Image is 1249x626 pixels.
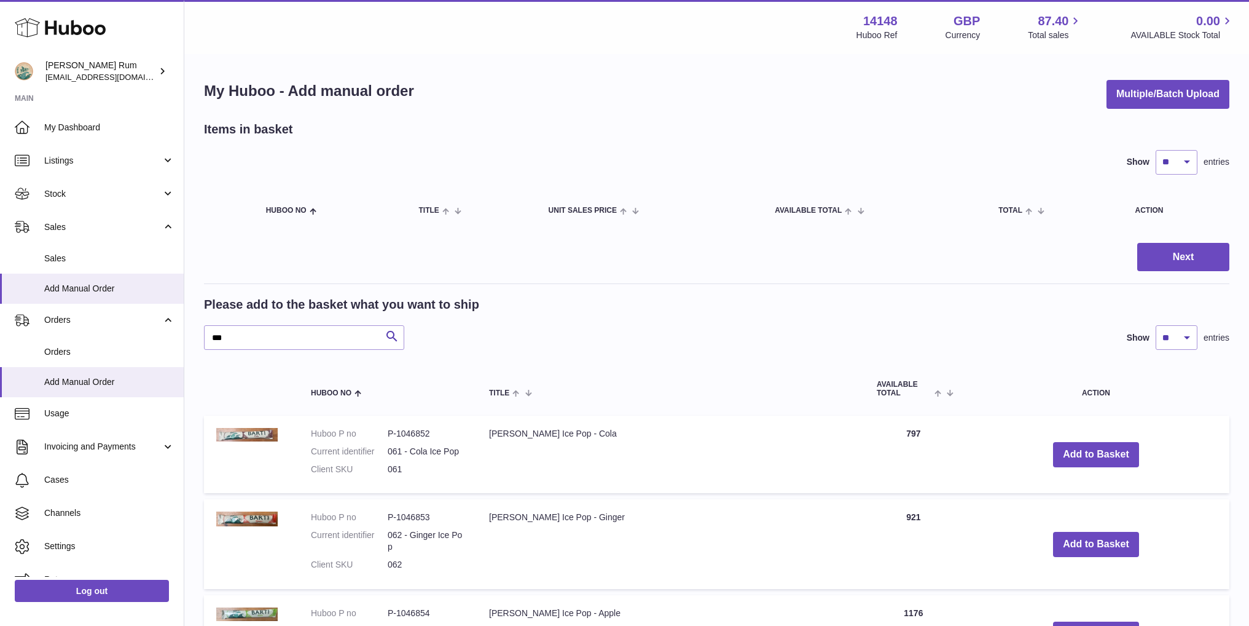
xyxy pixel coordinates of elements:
[1204,156,1229,168] span: entries
[311,608,388,619] dt: Huboo P no
[1137,243,1229,272] button: Next
[44,574,174,585] span: Returns
[204,81,414,101] h1: My Huboo - Add manual order
[204,121,293,138] h2: Items in basket
[864,416,963,494] td: 797
[44,408,174,419] span: Usage
[45,60,156,83] div: [PERSON_NAME] Rum
[44,507,174,519] span: Channels
[963,368,1229,409] th: Action
[1028,30,1083,41] span: Total sales
[477,416,864,494] td: [PERSON_NAME] Ice Pop - Cola
[15,62,33,81] img: mail@bartirum.wales
[44,314,162,326] span: Orders
[1028,13,1083,41] a: 87.40 Total sales
[388,608,464,619] dd: P-1046854
[44,474,174,486] span: Cases
[44,346,174,358] span: Orders
[877,381,931,397] span: AVAILABLE Total
[1135,207,1217,215] div: Action
[477,499,864,589] td: [PERSON_NAME] Ice Pop - Ginger
[266,207,307,215] span: Huboo no
[216,608,278,621] img: Barti Ice Pop - Apple
[856,30,898,41] div: Huboo Ref
[953,13,980,30] strong: GBP
[418,207,439,215] span: Title
[388,464,464,475] dd: 061
[1130,13,1234,41] a: 0.00 AVAILABLE Stock Total
[15,580,169,602] a: Log out
[388,428,464,440] dd: P-1046852
[44,441,162,453] span: Invoicing and Payments
[1127,332,1149,344] label: Show
[204,296,479,313] h2: Please add to the basket what you want to ship
[388,559,464,571] dd: 062
[946,30,981,41] div: Currency
[1053,532,1139,557] button: Add to Basket
[1038,13,1068,30] span: 87.40
[44,155,162,167] span: Listings
[311,389,351,397] span: Huboo no
[44,283,174,295] span: Add Manual Order
[1204,332,1229,344] span: entries
[311,512,388,523] dt: Huboo P no
[1196,13,1220,30] span: 0.00
[311,428,388,440] dt: Huboo P no
[1053,442,1139,467] button: Add to Basket
[388,512,464,523] dd: P-1046853
[775,207,842,215] span: AVAILABLE Total
[1106,80,1229,109] button: Multiple/Batch Upload
[311,529,388,553] dt: Current identifier
[311,446,388,458] dt: Current identifier
[44,221,162,233] span: Sales
[998,207,1022,215] span: Total
[44,541,174,552] span: Settings
[44,122,174,133] span: My Dashboard
[311,559,388,571] dt: Client SKU
[216,512,278,526] img: Barti Ice Pop - Ginger
[388,529,464,553] dd: 062 - Ginger Ice Pop
[311,464,388,475] dt: Client SKU
[549,207,617,215] span: Unit Sales Price
[864,499,963,589] td: 921
[388,446,464,458] dd: 061 - Cola Ice Pop
[45,72,181,82] span: [EMAIL_ADDRESS][DOMAIN_NAME]
[1130,30,1234,41] span: AVAILABLE Stock Total
[863,13,898,30] strong: 14148
[489,389,509,397] span: Title
[1127,156,1149,168] label: Show
[216,428,278,442] img: Barti Ice Pop - Cola
[44,253,174,264] span: Sales
[44,188,162,200] span: Stock
[44,376,174,388] span: Add Manual Order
